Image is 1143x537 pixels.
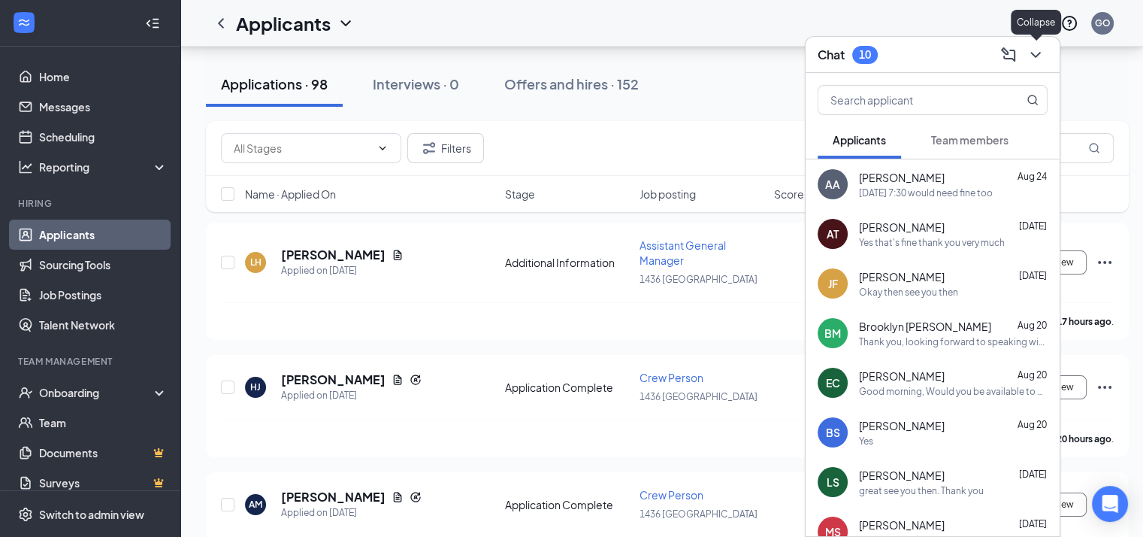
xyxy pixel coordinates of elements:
[827,226,839,241] div: AT
[1027,94,1039,106] svg: MagnifyingGlass
[818,47,845,63] h3: Chat
[504,74,639,93] div: Offers and hires · 152
[18,507,33,522] svg: Settings
[1019,220,1047,232] span: [DATE]
[859,517,945,532] span: [PERSON_NAME]
[39,250,168,280] a: Sourcing Tools
[818,86,996,114] input: Search applicant
[376,142,389,154] svg: ChevronDown
[145,16,160,31] svg: Collapse
[281,505,422,520] div: Applied on [DATE]
[39,122,168,152] a: Scheduling
[221,74,328,93] div: Applications · 98
[420,139,438,157] svg: Filter
[859,48,871,61] div: 10
[1018,320,1047,331] span: Aug 20
[640,508,757,520] span: 1436 [GEOGRAPHIC_DATA]
[1057,316,1111,327] b: 17 hours ago
[859,335,1048,348] div: Thank you, looking forward to speaking with you. Have a great day.
[1027,46,1045,64] svg: ChevronDown
[859,236,1005,249] div: Yes that's fine thank you very much
[39,310,168,340] a: Talent Network
[392,491,404,503] svg: Document
[1092,486,1128,522] div: Open Intercom Messenger
[1060,14,1078,32] svg: QuestionInfo
[996,43,1021,67] button: ComposeMessage
[18,197,165,210] div: Hiring
[505,497,630,512] div: Application Complete
[640,371,703,384] span: Crew Person
[826,375,840,390] div: EC
[392,249,404,261] svg: Document
[234,140,370,156] input: All Stages
[245,187,336,202] span: Name · Applied On
[410,491,422,503] svg: Reapply
[249,498,262,511] div: AM
[236,11,331,36] h1: Applicants
[1057,433,1111,444] b: 20 hours ago
[1018,171,1047,182] span: Aug 24
[859,418,945,433] span: [PERSON_NAME]
[825,177,840,192] div: AA
[281,263,404,278] div: Applied on [DATE]
[337,14,355,32] svg: ChevronDown
[39,468,168,498] a: SurveysCrown
[407,133,484,163] button: Filter Filters
[859,385,1048,398] div: Good morning, Would you be available to come in for an interview [DATE] 22nd at 3:30pm
[281,372,386,388] h5: [PERSON_NAME]
[859,468,945,483] span: [PERSON_NAME]
[826,425,840,440] div: BS
[859,435,873,447] div: Yes
[640,187,696,202] span: Job posting
[859,319,991,334] span: Brooklyn [PERSON_NAME]
[39,507,144,522] div: Switch to admin view
[640,391,757,402] span: 1436 [GEOGRAPHIC_DATA]
[1096,378,1114,396] svg: Ellipses
[505,380,630,395] div: Application Complete
[640,488,703,502] span: Crew Person
[39,280,168,310] a: Job Postings
[859,286,958,299] div: Okay then see you then
[39,62,168,92] a: Home
[828,276,838,291] div: JF
[1088,142,1100,154] svg: MagnifyingGlass
[39,385,155,400] div: Onboarding
[39,220,168,250] a: Applicants
[39,408,168,438] a: Team
[281,388,422,403] div: Applied on [DATE]
[1011,10,1061,35] div: Collapse
[824,326,841,341] div: BM
[212,14,230,32] svg: ChevronLeft
[1018,369,1047,381] span: Aug 20
[859,170,945,185] span: [PERSON_NAME]
[1019,270,1047,281] span: [DATE]
[1096,253,1114,272] svg: Ellipses
[18,385,33,400] svg: UserCheck
[505,187,535,202] span: Stage
[410,374,422,386] svg: Reapply
[859,269,945,284] span: [PERSON_NAME]
[1095,17,1111,29] div: GO
[774,187,804,202] span: Score
[250,256,262,268] div: LH
[18,355,165,368] div: Team Management
[281,247,386,263] h5: [PERSON_NAME]
[859,220,945,235] span: [PERSON_NAME]
[505,255,630,270] div: Additional Information
[39,438,168,468] a: DocumentsCrown
[1019,518,1047,529] span: [DATE]
[833,133,886,147] span: Applicants
[17,15,32,30] svg: WorkstreamLogo
[18,159,33,174] svg: Analysis
[392,374,404,386] svg: Document
[281,489,386,505] h5: [PERSON_NAME]
[1019,469,1047,480] span: [DATE]
[931,133,1008,147] span: Team members
[1018,419,1047,430] span: Aug 20
[373,74,459,93] div: Interviews · 0
[859,369,945,384] span: [PERSON_NAME]
[39,159,168,174] div: Reporting
[640,238,726,267] span: Assistant General Manager
[640,274,757,285] span: 1436 [GEOGRAPHIC_DATA]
